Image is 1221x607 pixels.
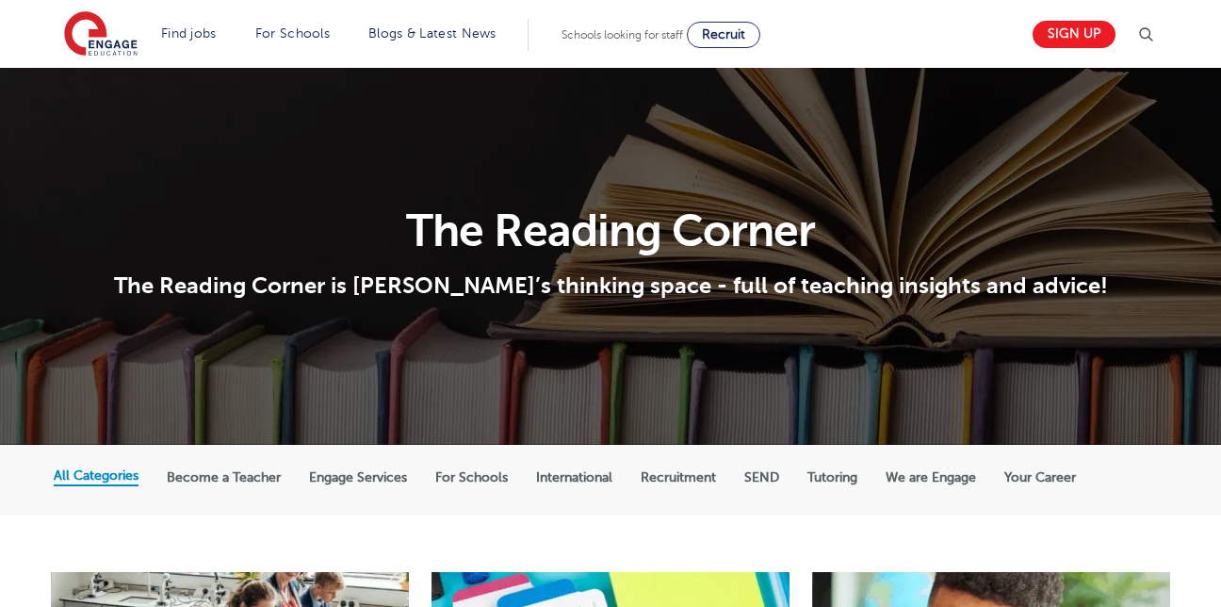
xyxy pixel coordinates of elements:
h1: The Reading Corner [54,208,1168,254]
label: Recruitment [641,469,716,486]
a: Recruit [687,22,760,48]
a: Blogs & Latest News [368,26,497,41]
a: Find jobs [161,26,217,41]
label: We are Engage [886,469,976,486]
img: Engage Education [64,11,138,58]
label: For Schools [435,469,508,486]
label: All Categories [54,468,138,484]
span: Schools looking for staff [562,28,683,41]
label: SEND [744,469,779,486]
label: International [536,469,612,486]
label: Your Career [1004,469,1076,486]
a: For Schools [255,26,330,41]
label: Become a Teacher [167,469,281,486]
label: Tutoring [807,469,857,486]
label: Engage Services [309,469,407,486]
a: Sign up [1033,21,1115,48]
p: The Reading Corner is [PERSON_NAME]’s thinking space - full of teaching insights and advice! [54,271,1168,300]
span: Recruit [702,27,745,41]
